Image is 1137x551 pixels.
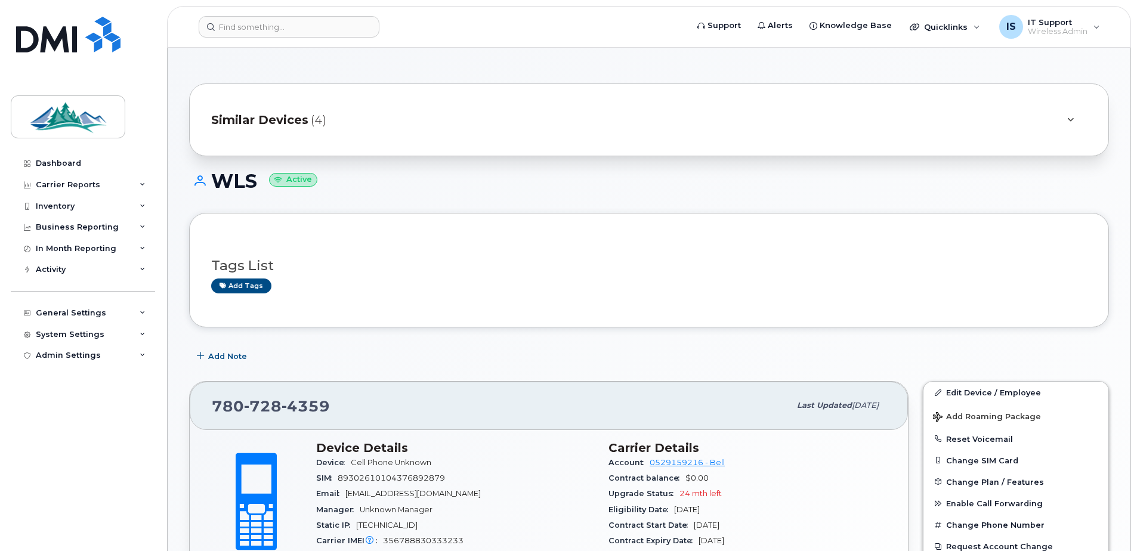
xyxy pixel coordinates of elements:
span: Contract Start Date [608,521,694,530]
h1: WLS [189,171,1109,191]
a: 0529159216 - Bell [650,458,725,467]
span: Change Plan / Features [946,477,1044,486]
span: Account [608,458,650,467]
span: (4) [311,112,326,129]
span: [EMAIL_ADDRESS][DOMAIN_NAME] [345,489,481,498]
span: Similar Devices [211,112,308,129]
span: $0.00 [685,473,709,482]
button: Reset Voicemail [923,428,1108,450]
span: [DATE] [852,401,879,410]
span: Static IP [316,521,356,530]
span: Email [316,489,345,498]
h3: Carrier Details [608,441,886,455]
a: Add tags [211,278,271,293]
span: 356788830333233 [383,536,464,545]
span: Carrier IMEI [316,536,383,545]
span: [DATE] [699,536,724,545]
span: [DATE] [674,505,700,514]
span: 4359 [282,397,330,415]
span: Eligibility Date [608,505,674,514]
span: Upgrade Status [608,489,679,498]
span: 728 [244,397,282,415]
span: Unknown Manager [360,505,432,514]
button: Change Phone Number [923,514,1108,535]
h3: Tags List [211,258,1087,273]
span: Manager [316,505,360,514]
span: Device [316,458,351,467]
a: Edit Device / Employee [923,382,1108,403]
span: 24 mth left [679,489,722,498]
button: Change SIM Card [923,450,1108,471]
span: Cell Phone Unknown [351,458,431,467]
span: SIM [316,473,338,482]
h3: Device Details [316,441,594,455]
span: Contract balance [608,473,685,482]
span: Add Roaming Package [933,412,1041,423]
span: 780 [212,397,330,415]
button: Enable Call Forwarding [923,493,1108,514]
span: Add Note [208,351,247,362]
span: Enable Call Forwarding [946,499,1043,508]
button: Change Plan / Features [923,471,1108,493]
span: [TECHNICAL_ID] [356,521,418,530]
span: Contract Expiry Date [608,536,699,545]
span: 89302610104376892879 [338,473,445,482]
span: [DATE] [694,521,719,530]
button: Add Note [189,345,257,367]
button: Add Roaming Package [923,404,1108,428]
small: Active [269,173,317,187]
span: Last updated [797,401,852,410]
